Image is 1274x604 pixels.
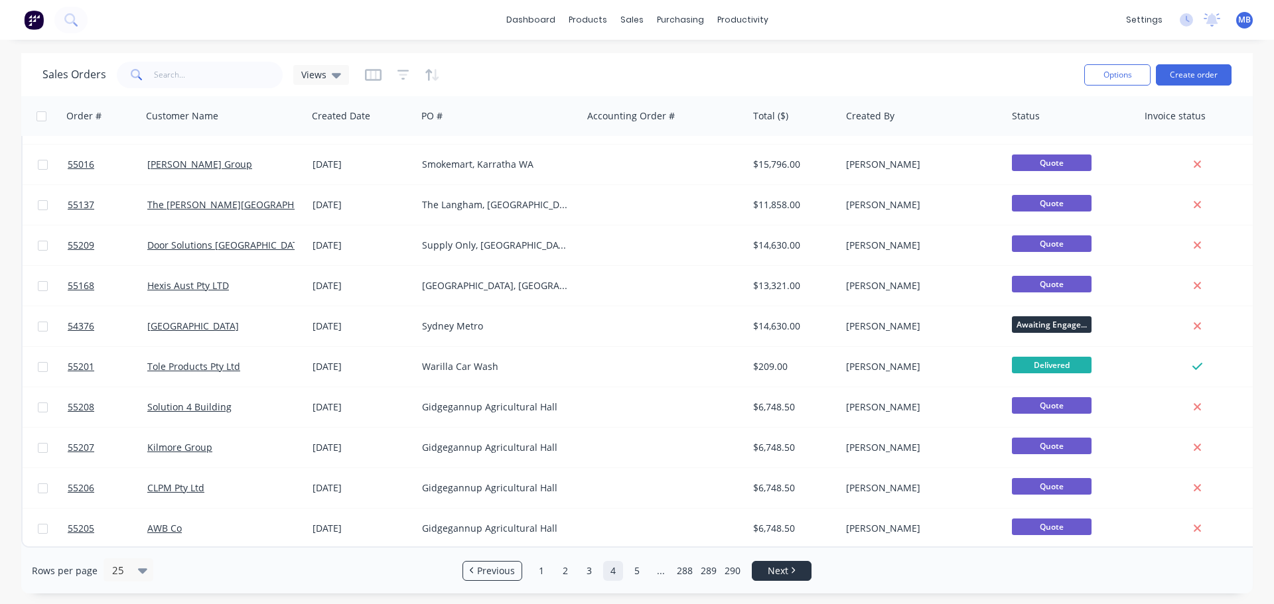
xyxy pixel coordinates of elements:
[68,347,147,387] a: 55201
[846,320,993,333] div: [PERSON_NAME]
[753,441,831,454] div: $6,748.50
[313,279,411,292] div: [DATE]
[1012,195,1092,211] span: Quote
[421,109,443,123] div: PO #
[147,239,307,251] a: Door Solutions [GEOGRAPHIC_DATA]
[463,564,522,577] a: Previous page
[313,481,411,495] div: [DATE]
[68,522,94,535] span: 55205
[147,198,433,211] a: The [PERSON_NAME][GEOGRAPHIC_DATA] - [GEOGRAPHIC_DATA]
[753,481,831,495] div: $6,748.50
[147,360,240,373] a: Tole Products Pty Ltd
[562,10,614,30] div: products
[68,158,94,171] span: 55016
[627,561,647,581] a: Page 5
[1012,235,1092,252] span: Quote
[753,279,831,292] div: $13,321.00
[711,10,775,30] div: productivity
[1012,438,1092,454] span: Quote
[146,109,218,123] div: Customer Name
[68,481,94,495] span: 55206
[68,198,94,211] span: 55137
[846,239,993,252] div: [PERSON_NAME]
[846,158,993,171] div: [PERSON_NAME]
[1238,14,1251,26] span: MB
[313,360,411,373] div: [DATE]
[768,564,788,577] span: Next
[66,109,102,123] div: Order #
[753,360,831,373] div: $209.00
[753,320,831,333] div: $14,630.00
[147,400,232,413] a: Solution 4 Building
[1119,10,1169,30] div: settings
[1012,518,1092,535] span: Quote
[68,306,147,346] a: 54376
[68,400,94,414] span: 55208
[301,68,326,82] span: Views
[68,468,147,508] a: 55206
[422,400,569,414] div: Gidgegannup Agricultural Hall
[68,225,147,265] a: 55209
[500,10,562,30] a: dashboard
[68,266,147,306] a: 55168
[753,109,788,123] div: Total ($)
[147,158,252,170] a: [PERSON_NAME] Group
[1012,397,1092,414] span: Quote
[313,522,411,535] div: [DATE]
[68,145,147,184] a: 55016
[68,185,147,225] a: 55137
[753,400,831,414] div: $6,748.50
[846,441,993,454] div: [PERSON_NAME]
[68,360,94,373] span: 55201
[723,561,743,581] a: Page 290
[313,441,411,454] div: [DATE]
[312,109,370,123] div: Created Date
[753,158,831,171] div: $15,796.00
[422,239,569,252] div: Supply Only, [GEOGRAPHIC_DATA]
[147,481,204,494] a: CLPM Pty Ltd
[603,561,623,581] a: Page 4 is your current page
[675,561,695,581] a: Page 288
[846,522,993,535] div: [PERSON_NAME]
[154,62,283,88] input: Search...
[1084,64,1151,86] button: Options
[422,481,569,495] div: Gidgegannup Agricultural Hall
[68,320,94,333] span: 54376
[1012,357,1092,373] span: Delivered
[68,441,94,454] span: 55207
[422,320,569,333] div: Sydney Metro
[614,10,650,30] div: sales
[422,279,569,292] div: [GEOGRAPHIC_DATA], [GEOGRAPHIC_DATA]
[147,279,229,292] a: Hexis Aust Pty LTD
[1012,109,1040,123] div: Status
[587,109,675,123] div: Accounting Order #
[422,360,569,373] div: Warilla Car Wash
[651,561,671,581] a: Jump forward
[422,441,569,454] div: Gidgegannup Agricultural Hall
[24,10,44,30] img: Factory
[846,279,993,292] div: [PERSON_NAME]
[42,68,106,81] h1: Sales Orders
[1156,64,1232,86] button: Create order
[313,198,411,211] div: [DATE]
[147,320,239,332] a: [GEOGRAPHIC_DATA]
[313,158,411,171] div: [DATE]
[422,198,569,211] div: The Langham, [GEOGRAPHIC_DATA]
[68,428,147,467] a: 55207
[1012,478,1092,495] span: Quote
[457,561,817,581] ul: Pagination
[555,561,575,581] a: Page 2
[1012,276,1092,292] span: Quote
[422,522,569,535] div: Gidgegannup Agricultural Hall
[477,564,515,577] span: Previous
[846,109,894,123] div: Created By
[579,561,599,581] a: Page 3
[68,279,94,292] span: 55168
[846,360,993,373] div: [PERSON_NAME]
[531,561,551,581] a: Page 1
[650,10,711,30] div: purchasing
[68,387,147,427] a: 55208
[313,320,411,333] div: [DATE]
[68,239,94,252] span: 55209
[147,522,182,534] a: AWB Co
